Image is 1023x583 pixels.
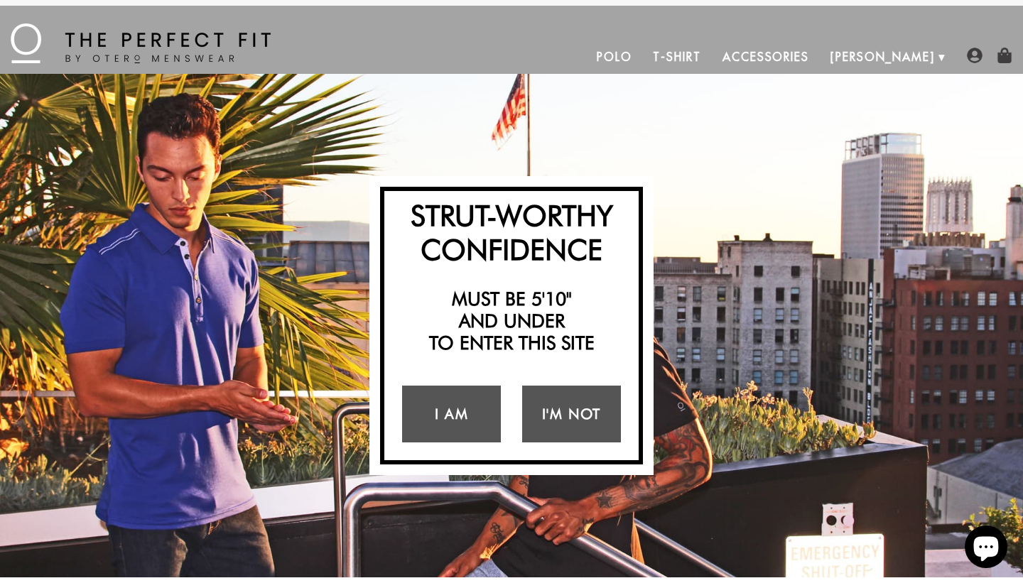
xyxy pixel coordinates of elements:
[586,40,643,74] a: Polo
[402,386,501,442] a: I Am
[522,386,621,442] a: I'm Not
[391,198,632,266] h2: Strut-Worthy Confidence
[997,48,1012,63] img: shopping-bag-icon.png
[820,40,946,74] a: [PERSON_NAME]
[11,23,271,63] img: The Perfect Fit - by Otero Menswear - Logo
[960,525,1012,572] inbox-online-store-chat: Shopify online store chat
[967,48,983,63] img: user-account-icon.png
[642,40,711,74] a: T-Shirt
[712,40,820,74] a: Accessories
[391,288,632,354] h2: Must be 5'10" and under to enter this site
